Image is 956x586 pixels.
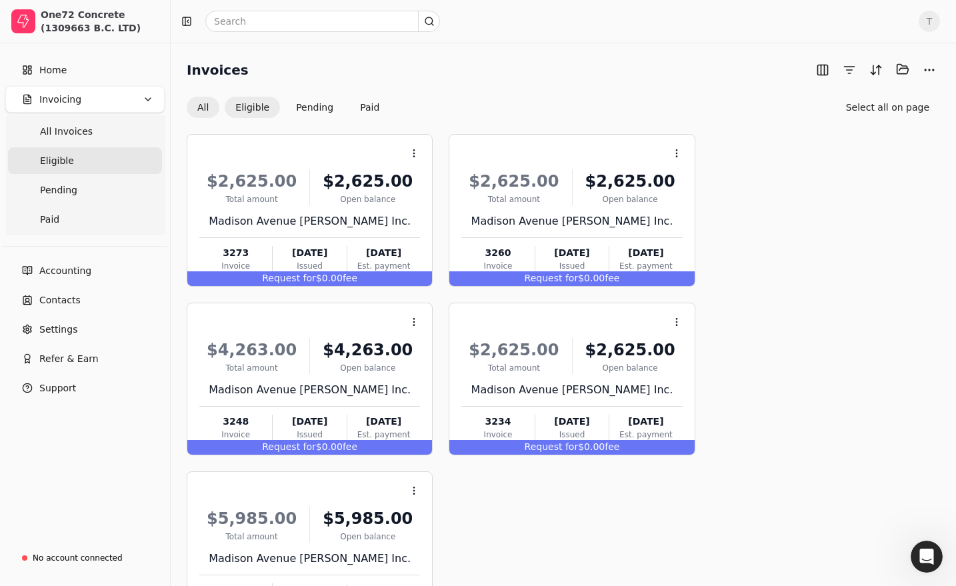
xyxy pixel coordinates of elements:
[347,246,420,260] div: [DATE]
[187,440,432,455] div: $0.00
[315,193,420,205] div: Open balance
[39,93,81,107] span: Invoicing
[343,441,357,452] span: fee
[609,429,682,441] div: Est. payment
[262,273,316,283] span: Request for
[187,97,390,118] div: Invoice filter options
[461,193,566,205] div: Total amount
[461,362,566,374] div: Total amount
[5,345,165,372] button: Refer & Earn
[5,86,165,113] button: Invoicing
[535,260,609,272] div: Issued
[285,97,344,118] button: Pending
[5,375,165,401] button: Support
[349,97,390,118] button: Paid
[347,260,420,272] div: Est. payment
[449,440,694,455] div: $0.00
[343,273,357,283] span: fee
[461,382,682,398] div: Madison Avenue [PERSON_NAME] Inc.
[39,381,76,395] span: Support
[315,507,420,531] div: $5,985.00
[605,273,619,283] span: fee
[535,415,609,429] div: [DATE]
[199,382,420,398] div: Madison Avenue [PERSON_NAME] Inc.
[205,11,440,32] input: Search
[199,507,304,531] div: $5,985.00
[5,546,165,570] a: No account connected
[535,246,609,260] div: [DATE]
[39,352,99,366] span: Refer & Earn
[525,273,579,283] span: Request for
[40,183,77,197] span: Pending
[40,213,59,227] span: Paid
[273,246,346,260] div: [DATE]
[835,97,940,118] button: Select all on page
[199,169,304,193] div: $2,625.00
[8,147,162,174] a: Eligible
[347,415,420,429] div: [DATE]
[892,59,913,80] button: Batch (0)
[315,169,420,193] div: $2,625.00
[461,338,566,362] div: $2,625.00
[911,541,943,573] iframe: Intercom live chat
[449,271,694,286] div: $0.00
[609,415,682,429] div: [DATE]
[39,264,91,278] span: Accounting
[578,362,683,374] div: Open balance
[347,429,420,441] div: Est. payment
[199,338,304,362] div: $4,263.00
[199,193,304,205] div: Total amount
[461,213,682,229] div: Madison Avenue [PERSON_NAME] Inc.
[273,415,346,429] div: [DATE]
[40,125,93,139] span: All Invoices
[225,97,280,118] button: Eligible
[199,531,304,543] div: Total amount
[919,11,940,32] button: T
[187,271,432,286] div: $0.00
[187,97,219,118] button: All
[33,552,123,564] div: No account connected
[578,169,683,193] div: $2,625.00
[605,441,619,452] span: fee
[39,293,81,307] span: Contacts
[262,441,316,452] span: Request for
[461,169,566,193] div: $2,625.00
[525,441,579,452] span: Request for
[609,246,682,260] div: [DATE]
[461,246,534,260] div: 3260
[578,338,683,362] div: $2,625.00
[187,59,249,81] h2: Invoices
[273,260,346,272] div: Issued
[39,323,77,337] span: Settings
[8,177,162,203] a: Pending
[199,551,420,567] div: Madison Avenue [PERSON_NAME] Inc.
[315,362,420,374] div: Open balance
[461,429,534,441] div: Invoice
[315,338,420,362] div: $4,263.00
[199,246,272,260] div: 3273
[461,260,534,272] div: Invoice
[5,316,165,343] a: Settings
[609,260,682,272] div: Est. payment
[199,415,272,429] div: 3248
[578,193,683,205] div: Open balance
[919,59,940,81] button: More
[5,57,165,83] a: Home
[199,260,272,272] div: Invoice
[5,257,165,284] a: Accounting
[40,154,74,168] span: Eligible
[8,206,162,233] a: Paid
[865,59,887,81] button: Sort
[39,63,67,77] span: Home
[199,213,420,229] div: Madison Avenue [PERSON_NAME] Inc.
[273,429,346,441] div: Issued
[535,429,609,441] div: Issued
[41,8,159,35] div: One72 Concrete (1309663 B.C. LTD)
[5,287,165,313] a: Contacts
[199,429,272,441] div: Invoice
[461,415,534,429] div: 3234
[8,118,162,145] a: All Invoices
[315,531,420,543] div: Open balance
[199,362,304,374] div: Total amount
